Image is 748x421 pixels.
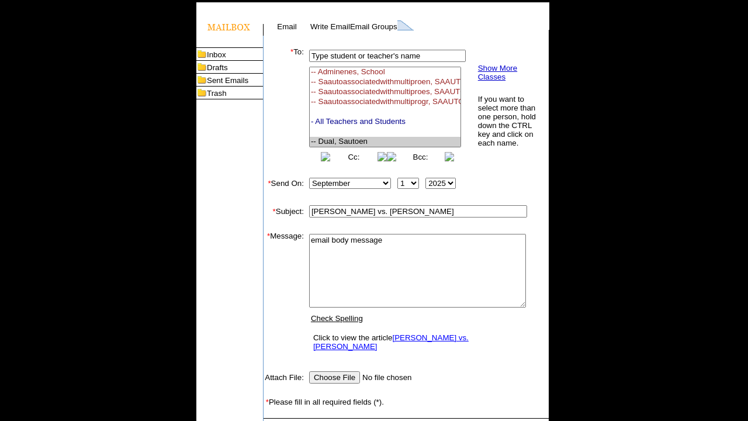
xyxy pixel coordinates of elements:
[310,87,460,97] option: -- Saautoassociatedwithmultiproes, SAAUTOASSOCIATEDWITHMULTIPROGRAMES
[313,333,469,351] a: [PERSON_NAME] vs. [PERSON_NAME]
[264,398,549,406] td: Please fill in all required fields (*).
[264,406,275,418] img: spacer.gif
[310,22,350,31] a: Write Email
[310,117,460,127] option: - All Teachers and Students
[264,357,275,369] img: spacer.gif
[310,97,460,107] option: -- Saautoassociatedwithmultiprogr, SAAUTOASSOCIATEDWITHMULTIPROGRAMCLA
[478,64,517,81] a: Show More Classes
[264,175,304,191] td: Send On:
[264,164,275,175] img: spacer.gif
[264,386,275,398] img: spacer.gif
[196,87,207,99] img: folder_icon.gif
[264,232,304,357] td: Message:
[264,191,275,203] img: spacer.gif
[207,50,226,59] a: Inbox
[378,152,387,161] img: button_right.png
[264,220,275,232] img: spacer.gif
[310,330,525,354] td: Click to view the article
[304,103,307,109] img: spacer.gif
[196,74,207,86] img: folder_icon.gif
[348,153,359,161] a: Cc:
[350,22,397,31] a: Email Groups
[277,22,296,31] a: Email
[207,76,248,85] a: Sent Emails
[207,63,228,72] a: Drafts
[413,153,428,161] a: Bcc:
[387,152,396,161] img: button_left.png
[321,152,330,161] img: button_left.png
[264,47,304,164] td: To:
[477,94,539,148] td: If you want to select more than one person, hold down the CTRL key and click on each name.
[311,314,363,323] a: Check Spelling
[264,203,304,220] td: Subject:
[196,48,207,60] img: folder_icon.gif
[310,67,460,77] option: -- Adminenes, School
[445,152,454,161] img: button_right.png
[264,369,304,386] td: Attach File:
[310,77,460,87] option: -- Saautoassociatedwithmultiproen, SAAUTOASSOCIATEDWITHMULTIPROGRAMEN
[207,89,227,98] a: Trash
[196,61,207,73] img: folder_icon.gif
[310,137,460,147] option: -- Dual, Sautoen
